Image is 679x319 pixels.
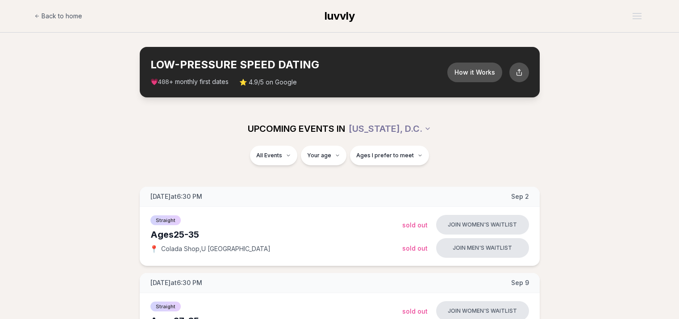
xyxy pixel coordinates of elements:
span: Ages I prefer to meet [356,152,414,159]
button: How it Works [447,63,502,82]
span: All Events [256,152,282,159]
span: Sold Out [402,307,428,315]
span: [DATE] at 6:30 PM [150,192,202,201]
span: Your age [307,152,331,159]
span: luvvly [325,9,355,22]
div: Ages 25-35 [150,228,402,241]
h2: LOW-PRESSURE SPEED DATING [150,58,447,72]
button: Your age [301,146,346,165]
span: ⭐ 4.9/5 on Google [239,78,297,87]
button: Open menu [629,9,645,23]
span: Sold Out [402,244,428,252]
button: [US_STATE], D.C. [349,119,431,139]
span: 📍 [150,245,158,252]
a: Back to home [34,7,82,25]
span: Colada Shop , U [GEOGRAPHIC_DATA] [161,244,271,253]
span: Straight [150,302,181,311]
span: 408 [158,79,169,86]
span: [DATE] at 6:30 PM [150,278,202,287]
span: UPCOMING EVENTS IN [248,122,345,135]
span: Sold Out [402,221,428,229]
span: Straight [150,215,181,225]
span: Sep 9 [511,278,529,287]
span: Back to home [42,12,82,21]
button: All Events [250,146,297,165]
span: 💗 + monthly first dates [150,77,229,87]
span: Sep 2 [511,192,529,201]
button: Join men's waitlist [436,238,529,258]
button: Join women's waitlist [436,215,529,235]
a: luvvly [325,9,355,23]
button: Ages I prefer to meet [350,146,429,165]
